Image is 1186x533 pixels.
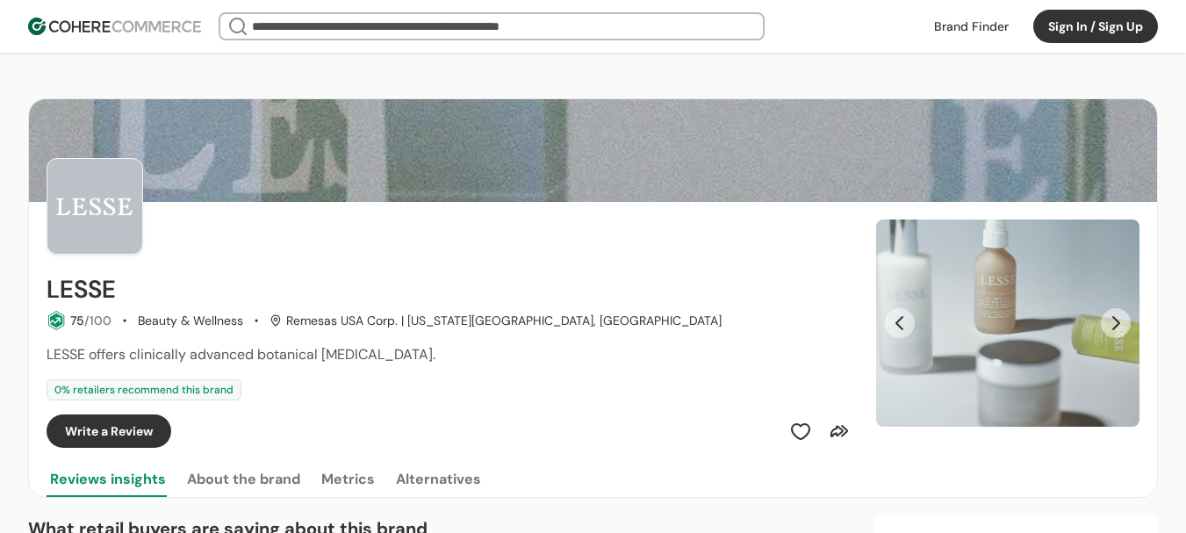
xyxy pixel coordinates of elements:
[47,379,241,400] div: 0 % retailers recommend this brand
[47,414,171,448] button: Write a Review
[183,462,304,497] button: About the brand
[138,312,243,330] div: Beauty & Wellness
[1033,10,1158,43] button: Sign In / Sign Up
[47,462,169,497] button: Reviews insights
[885,308,915,338] button: Previous Slide
[29,99,1157,202] img: Brand cover image
[47,276,116,304] h2: LESSE
[876,220,1139,427] div: Slide 1
[876,220,1139,427] div: Carousel
[70,313,84,328] span: 75
[876,220,1139,427] img: Slide 0
[1101,308,1131,338] button: Next Slide
[392,462,485,497] button: Alternatives
[84,313,111,328] span: /100
[270,312,722,330] div: Remesas USA Corp. | [US_STATE][GEOGRAPHIC_DATA], [GEOGRAPHIC_DATA]
[28,18,201,35] img: Cohere Logo
[318,462,378,497] button: Metrics
[47,345,435,364] span: LESSE offers clinically advanced botanical [MEDICAL_DATA].
[47,158,143,255] img: Brand Photo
